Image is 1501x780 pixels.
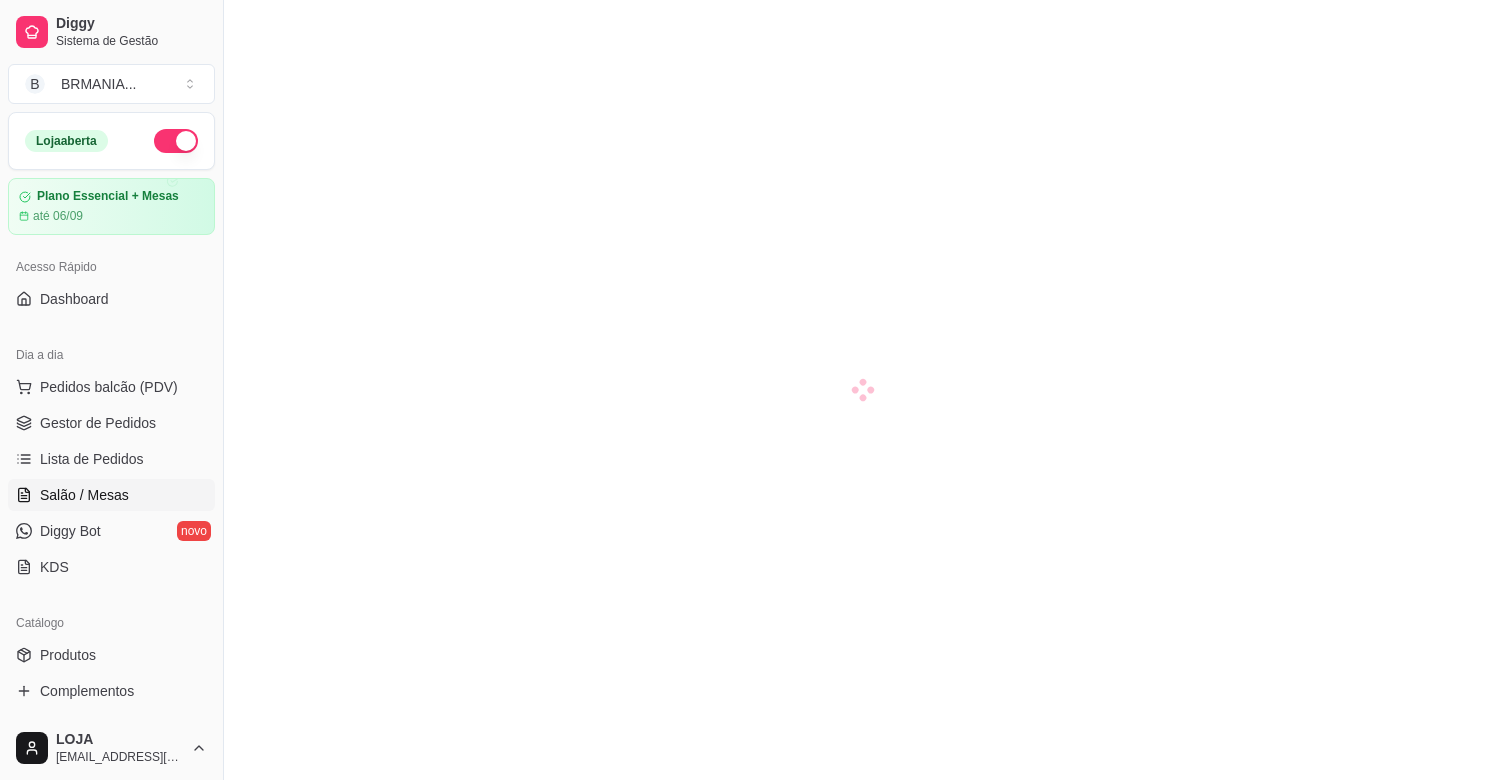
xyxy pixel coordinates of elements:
[8,639,215,671] a: Produtos
[40,377,178,397] span: Pedidos balcão (PDV)
[8,251,215,283] div: Acesso Rápido
[40,681,134,701] span: Complementos
[40,645,96,665] span: Produtos
[56,15,207,33] span: Diggy
[8,515,215,547] a: Diggy Botnovo
[8,407,215,439] a: Gestor de Pedidos
[40,289,109,309] span: Dashboard
[8,607,215,639] div: Catálogo
[40,413,156,433] span: Gestor de Pedidos
[8,371,215,403] button: Pedidos balcão (PDV)
[8,443,215,475] a: Lista de Pedidos
[56,749,183,765] span: [EMAIL_ADDRESS][DOMAIN_NAME]
[56,731,183,749] span: LOJA
[40,485,129,505] span: Salão / Mesas
[8,339,215,371] div: Dia a dia
[8,283,215,315] a: Dashboard
[8,724,215,772] button: LOJA[EMAIL_ADDRESS][DOMAIN_NAME]
[8,8,215,56] a: DiggySistema de Gestão
[40,557,69,577] span: KDS
[56,33,207,49] span: Sistema de Gestão
[25,74,45,94] span: B
[40,521,101,541] span: Diggy Bot
[37,189,179,204] article: Plano Essencial + Mesas
[33,208,83,224] article: até 06/09
[8,675,215,707] a: Complementos
[8,479,215,511] a: Salão / Mesas
[8,64,215,104] button: Select a team
[8,178,215,235] a: Plano Essencial + Mesasaté 06/09
[40,449,144,469] span: Lista de Pedidos
[61,74,136,94] div: BRMANIA ...
[8,551,215,583] a: KDS
[25,130,108,152] div: Loja aberta
[154,129,198,153] button: Alterar Status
